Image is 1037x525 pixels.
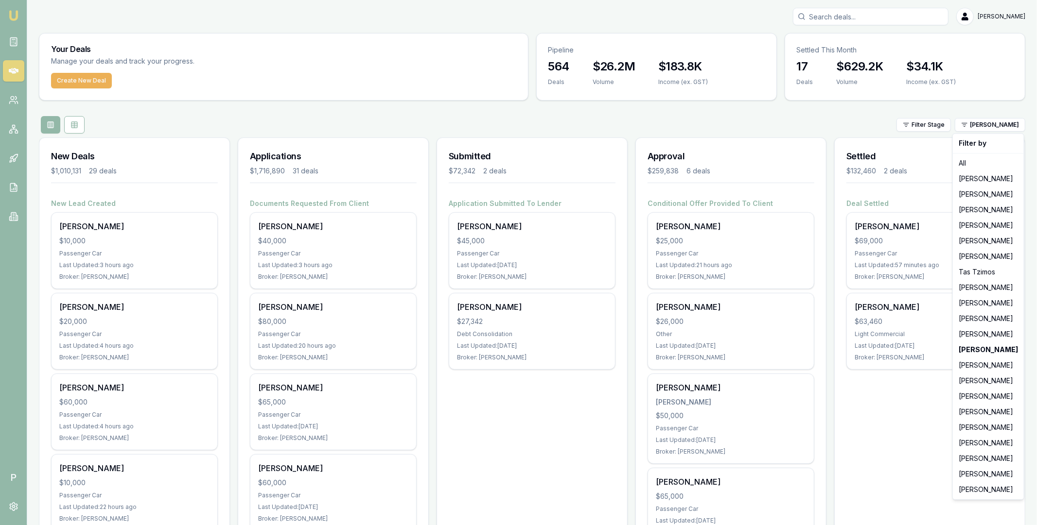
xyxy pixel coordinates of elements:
div: [PERSON_NAME] [955,466,1022,482]
div: All [955,155,1022,171]
div: [PERSON_NAME] [955,482,1022,497]
div: [PERSON_NAME] [955,373,1022,389]
div: [PERSON_NAME] [955,280,1022,295]
div: [PERSON_NAME] [955,357,1022,373]
strong: [PERSON_NAME] [959,345,1018,355]
div: [PERSON_NAME] [955,218,1022,233]
div: [PERSON_NAME] [955,171,1022,186]
div: [PERSON_NAME] [955,311,1022,326]
div: [PERSON_NAME] [955,186,1022,202]
div: [PERSON_NAME] [955,326,1022,342]
div: [PERSON_NAME] [955,404,1022,420]
div: [PERSON_NAME] [955,202,1022,218]
div: [PERSON_NAME] [955,249,1022,264]
div: [PERSON_NAME] [955,420,1022,435]
div: [PERSON_NAME] [955,435,1022,451]
div: [PERSON_NAME] [955,295,1022,311]
div: Filter by [955,135,1022,151]
div: [PERSON_NAME] [955,233,1022,249]
div: Tas Tzimos [955,264,1022,280]
div: [PERSON_NAME] [955,451,1022,466]
div: [PERSON_NAME] [955,389,1022,404]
